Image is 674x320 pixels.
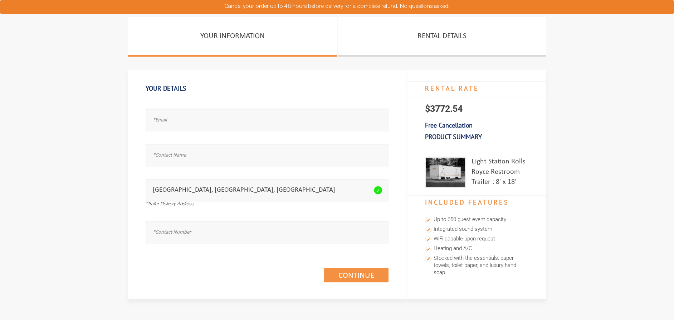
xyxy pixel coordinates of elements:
a: Your Information [128,17,337,57]
h4: RENTAL RATE [407,81,546,96]
input: *Email [146,109,389,131]
a: Continue [324,268,389,282]
h1: Your Details [146,81,389,96]
li: Integrated sound system [425,225,528,234]
input: *Trailer Delivery Address [146,179,389,201]
div: *Trailer Delivery Address [146,201,389,208]
a: Rental Details [338,17,546,57]
div: Eight Station Rolls Royce Restroom Trailer : 8′ x 18′ [472,157,528,188]
b: Free Cancellation [425,121,473,129]
li: Stocked with the essentials: paper towels, toilet paper, and luxury hand soap. [425,254,528,278]
h4: Included Features [407,195,546,210]
h3: Product Summary [407,129,546,144]
p: $3772.54 [407,96,546,121]
input: *Contact Name [146,144,389,166]
li: Heating and A/C [425,244,528,254]
input: *Contact Number [146,221,389,243]
li: Up to 650 guest event capacity [425,215,528,225]
li: WiFi capable upon request [425,234,528,244]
